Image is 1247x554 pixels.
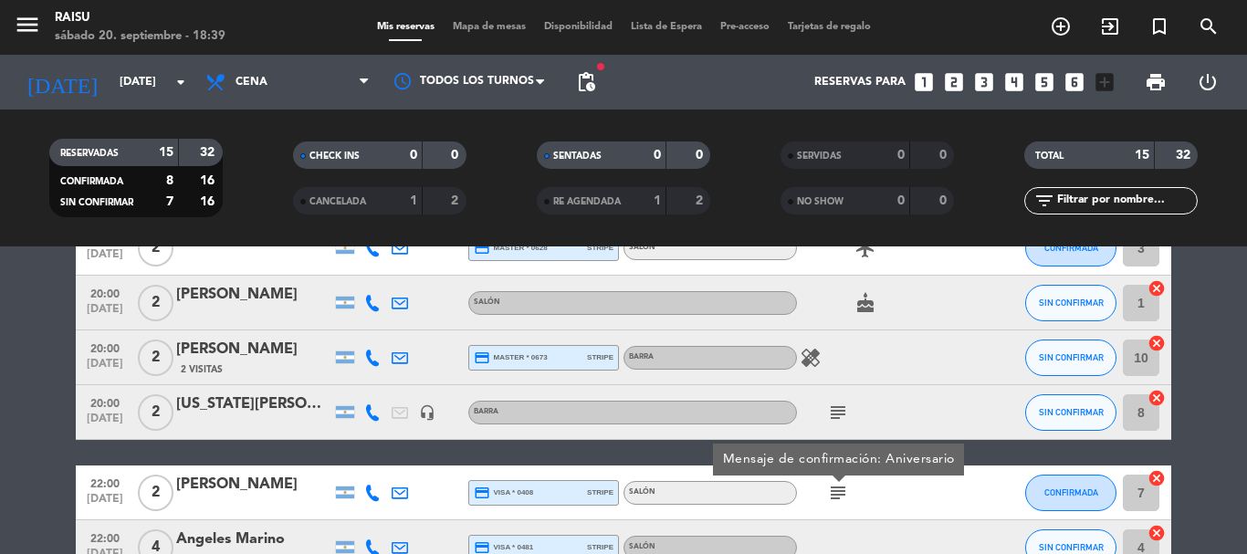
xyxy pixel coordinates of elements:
i: headset_mic [419,404,435,421]
span: master * 0673 [474,350,548,366]
button: SIN CONFIRMAR [1025,285,1116,321]
strong: 0 [410,149,417,162]
strong: 0 [939,194,950,207]
span: Salón [629,244,655,251]
div: sábado 20. septiembre - 18:39 [55,27,225,46]
i: arrow_drop_down [170,71,192,93]
span: 2 [138,285,173,321]
span: SIN CONFIRMAR [1039,298,1104,308]
i: looks_3 [972,70,996,94]
i: [DATE] [14,62,110,102]
span: 20:00 [82,282,128,303]
span: stripe [587,351,613,363]
div: Mensaje de confirmación: Aniversario [723,450,955,469]
button: SIN CONFIRMAR [1025,340,1116,376]
strong: 0 [654,149,661,162]
span: master * 0628 [474,240,548,256]
i: looks_5 [1032,70,1056,94]
span: visa * 0408 [474,485,533,501]
span: Barra [629,353,654,361]
span: print [1145,71,1167,93]
span: SERVIDAS [797,152,842,161]
div: Angeles Marino [176,528,331,551]
div: LOG OUT [1181,55,1233,110]
span: Barra [474,408,498,415]
span: Mis reservas [368,22,444,32]
span: stripe [587,486,613,498]
i: airplanemode_active [854,237,876,259]
span: SIN CONFIRMAR [1039,352,1104,362]
span: 22:00 [82,527,128,548]
i: turned_in_not [1148,16,1170,37]
span: Salón [629,488,655,496]
span: 20:00 [82,337,128,358]
button: CONFIRMADA [1025,230,1116,267]
span: Salón [474,298,500,306]
span: 2 [138,475,173,511]
span: CHECK INS [309,152,360,161]
strong: 1 [654,194,661,207]
button: menu [14,11,41,45]
span: RE AGENDADA [553,197,621,206]
i: credit_card [474,485,490,501]
span: 22:00 [82,472,128,493]
strong: 0 [939,149,950,162]
span: stripe [587,242,613,254]
i: add_circle_outline [1050,16,1072,37]
span: Tarjetas de regalo [779,22,880,32]
span: [DATE] [82,493,128,514]
strong: 0 [696,149,707,162]
strong: 32 [1176,149,1194,162]
i: subject [827,482,849,504]
i: cancel [1147,334,1166,352]
i: subject [827,402,849,423]
div: [PERSON_NAME] [176,283,331,307]
i: filter_list [1033,190,1055,212]
strong: 16 [200,174,218,187]
span: 2 [138,340,173,376]
span: Disponibilidad [535,22,622,32]
span: Mapa de mesas [444,22,535,32]
span: 2 [138,230,173,267]
strong: 15 [159,146,173,159]
span: SIN CONFIRMAR [60,198,133,207]
span: 2 Visitas [181,362,223,377]
span: CONFIRMADA [1044,487,1098,497]
div: Raisu [55,9,225,27]
span: RESERVADAS [60,149,119,158]
strong: 2 [696,194,707,207]
i: exit_to_app [1099,16,1121,37]
span: Cena [236,76,267,89]
i: healing [800,347,822,369]
i: cancel [1147,279,1166,298]
span: pending_actions [575,71,597,93]
span: Salón [629,543,655,550]
button: CONFIRMADA [1025,475,1116,511]
span: CONFIRMADA [60,177,123,186]
span: fiber_manual_record [595,61,606,72]
i: credit_card [474,240,490,256]
span: [DATE] [82,248,128,269]
strong: 32 [200,146,218,159]
i: add_box [1093,70,1116,94]
div: [US_STATE][PERSON_NAME] [176,392,331,416]
span: TOTAL [1035,152,1064,161]
div: [PERSON_NAME] [176,338,331,361]
i: credit_card [474,350,490,366]
span: 20:00 [82,392,128,413]
strong: 0 [897,149,905,162]
i: cake [854,292,876,314]
input: Filtrar por nombre... [1055,191,1197,211]
i: cancel [1147,524,1166,542]
i: looks_6 [1063,70,1086,94]
strong: 0 [451,149,462,162]
span: [DATE] [82,358,128,379]
span: 2 [138,394,173,431]
span: [DATE] [82,303,128,324]
span: CONFIRMADA [1044,243,1098,253]
span: Lista de Espera [622,22,711,32]
span: Reservas para [814,76,906,89]
strong: 7 [166,195,173,208]
strong: 15 [1135,149,1149,162]
div: [PERSON_NAME] [176,473,331,497]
